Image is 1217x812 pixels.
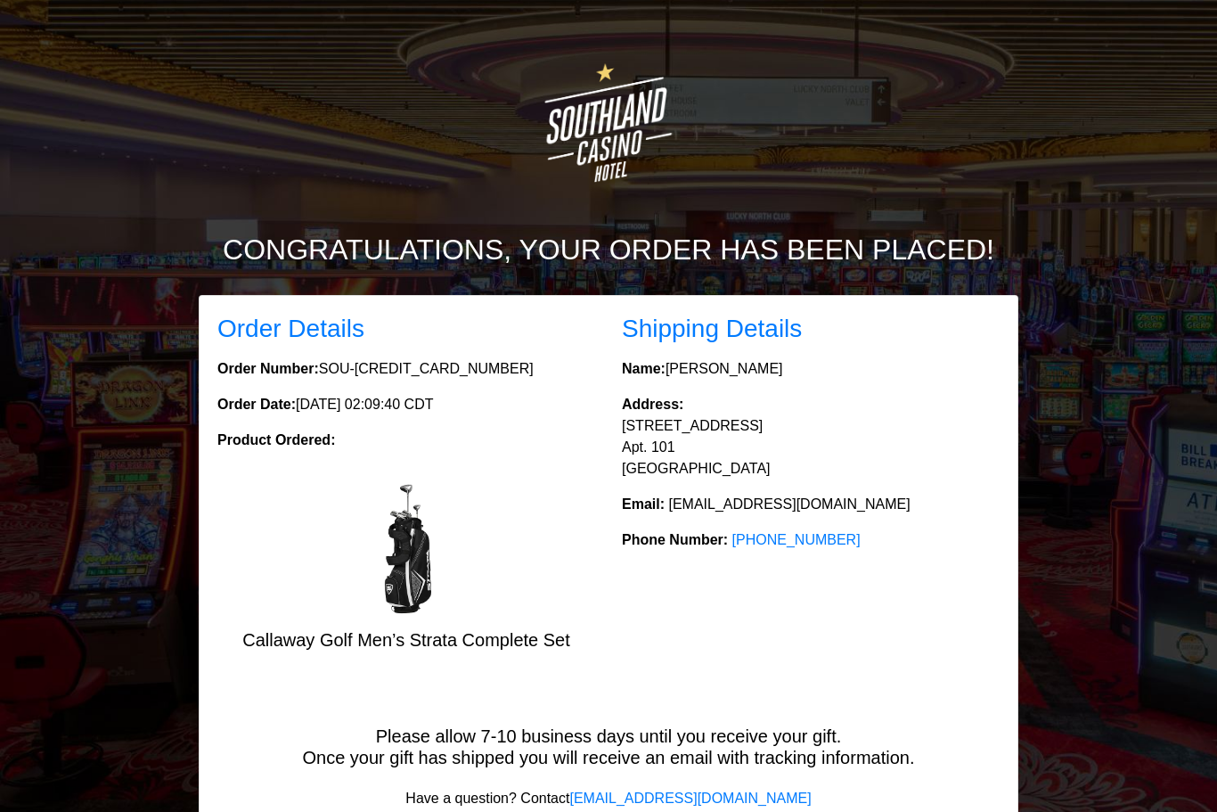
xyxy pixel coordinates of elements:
p: [PERSON_NAME] [622,359,1000,381]
h6: Have a question? Contact [200,791,1017,808]
strong: Phone Number: [622,533,728,548]
img: Logo [513,34,704,212]
p: [EMAIL_ADDRESS][DOMAIN_NAME] [622,495,1000,516]
p: [DATE] 02:09:40 CDT [217,395,595,416]
strong: Email: [622,497,665,513]
h3: Order Details [217,315,595,345]
h5: Callaway Golf Men’s Strata Complete Set [217,630,595,652]
a: [EMAIL_ADDRESS][DOMAIN_NAME] [569,791,811,807]
strong: Order Date: [217,398,296,413]
strong: Name: [622,362,666,377]
h2: Congratulations, your order has been placed! [114,234,1103,267]
p: [STREET_ADDRESS] Apt. 101 [GEOGRAPHIC_DATA] [622,395,1000,480]
strong: Order Number: [217,362,319,377]
p: SOU-[CREDIT_CARD_NUMBER] [217,359,595,381]
strong: Product Ordered: [217,433,335,448]
strong: Address: [622,398,683,413]
a: [PHONE_NUMBER] [732,533,861,548]
h5: Once your gift has shipped you will receive an email with tracking information. [200,748,1017,769]
h3: Shipping Details [622,315,1000,345]
img: Callaway Golf Men’s Strata Complete Set [335,473,478,616]
h5: Please allow 7-10 business days until you receive your gift. [200,726,1017,748]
